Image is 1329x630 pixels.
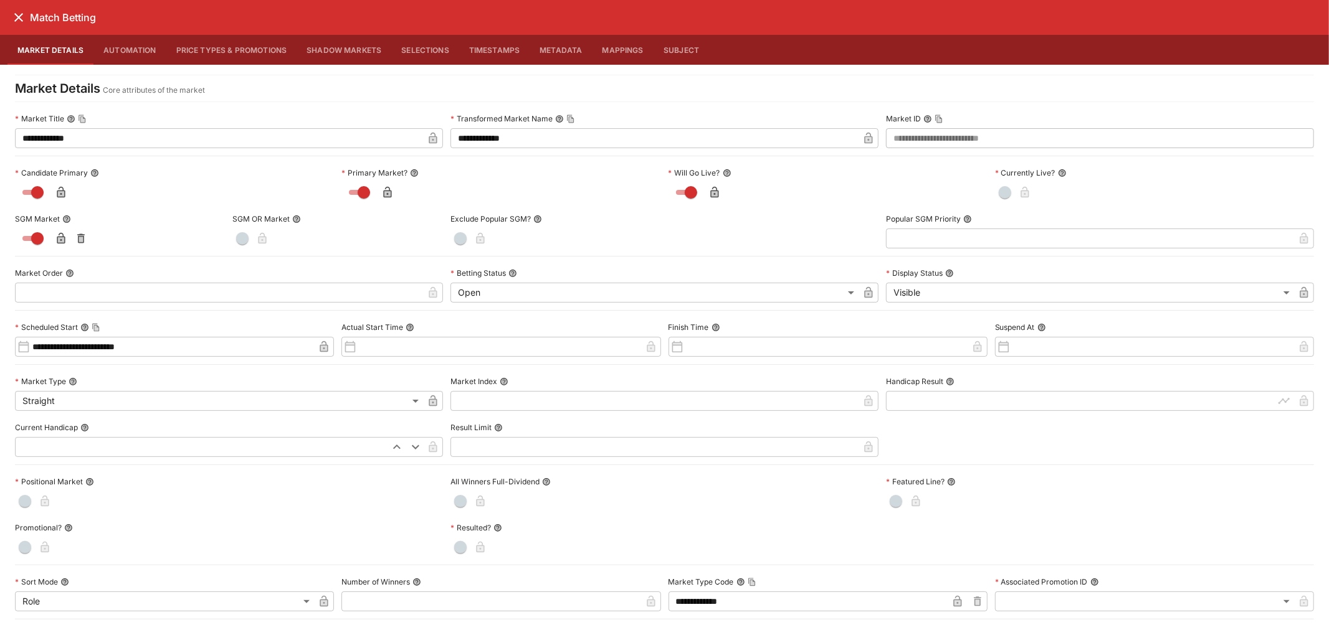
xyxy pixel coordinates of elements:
[669,167,720,178] p: Will Go Live?
[669,322,709,332] p: Finish Time
[945,269,954,278] button: Display Status
[555,115,564,123] button: Transformed Market NameCopy To Clipboard
[341,322,403,332] p: Actual Start Time
[166,35,297,65] button: Price Types & Promotions
[69,377,77,386] button: Market Type
[85,477,94,486] button: Positional Market
[15,476,83,487] p: Positional Market
[963,215,972,223] button: Popular SGM Priority
[92,323,100,332] button: Copy To Clipboard
[450,422,492,433] p: Result Limit
[67,115,75,123] button: Market TitleCopy To Clipboard
[15,80,100,96] h4: Market Details
[412,578,421,586] button: Number of Winners
[530,35,592,65] button: Metadata
[7,6,30,29] button: close
[7,35,93,65] button: Market Details
[391,35,459,65] button: Selections
[500,377,508,386] button: Market Index
[886,476,945,487] p: Featured Line?
[542,477,551,486] button: All Winners Full-Dividend
[80,423,89,432] button: Current Handicap
[15,214,60,224] p: SGM Market
[15,113,64,124] p: Market Title
[15,391,423,411] div: Straight
[736,578,745,586] button: Market Type CodeCopy To Clipboard
[995,576,1088,587] p: Associated Promotion ID
[450,268,506,278] p: Betting Status
[654,35,710,65] button: Subject
[748,578,756,586] button: Copy To Clipboard
[508,269,517,278] button: Betting Status
[15,422,78,433] p: Current Handicap
[712,323,720,332] button: Finish Time
[103,84,205,96] p: Core attributes of the market
[15,376,66,387] p: Market Type
[15,322,78,332] p: Scheduled Start
[450,113,553,124] p: Transformed Market Name
[341,167,407,178] p: Primary Market?
[450,283,859,303] div: Open
[15,522,62,533] p: Promotional?
[80,323,89,332] button: Scheduled StartCopy To Clipboard
[947,477,956,486] button: Featured Line?
[232,214,290,224] p: SGM OR Market
[459,35,530,65] button: Timestamps
[15,268,63,278] p: Market Order
[923,115,932,123] button: Market IDCopy To Clipboard
[946,377,955,386] button: Handicap Result
[78,115,87,123] button: Copy To Clipboard
[450,214,531,224] p: Exclude Popular SGM?
[64,524,73,532] button: Promotional?
[15,167,88,178] p: Candidate Primary
[341,576,410,587] p: Number of Winners
[1058,169,1067,177] button: Currently Live?
[292,215,301,223] button: SGM OR Market
[995,167,1055,178] p: Currently Live?
[669,576,734,587] p: Market Type Code
[15,576,58,587] p: Sort Mode
[65,269,74,278] button: Market Order
[60,578,69,586] button: Sort Mode
[1090,578,1099,586] button: Associated Promotion ID
[450,376,497,387] p: Market Index
[406,323,414,332] button: Actual Start Time
[533,215,542,223] button: Exclude Popular SGM?
[593,35,654,65] button: Mappings
[297,35,391,65] button: Shadow Markets
[93,35,166,65] button: Automation
[886,268,943,278] p: Display Status
[995,322,1035,332] p: Suspend At
[886,283,1294,303] div: Visible
[450,476,540,487] p: All Winners Full-Dividend
[935,115,943,123] button: Copy To Clipboard
[30,11,96,24] h6: Match Betting
[450,522,491,533] p: Resulted?
[566,115,575,123] button: Copy To Clipboard
[886,113,921,124] p: Market ID
[1037,323,1046,332] button: Suspend At
[494,423,503,432] button: Result Limit
[886,376,943,387] p: Handicap Result
[15,591,314,611] div: Role
[410,169,419,177] button: Primary Market?
[493,524,502,532] button: Resulted?
[90,169,99,177] button: Candidate Primary
[62,215,71,223] button: SGM Market
[886,214,961,224] p: Popular SGM Priority
[723,169,731,177] button: Will Go Live?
